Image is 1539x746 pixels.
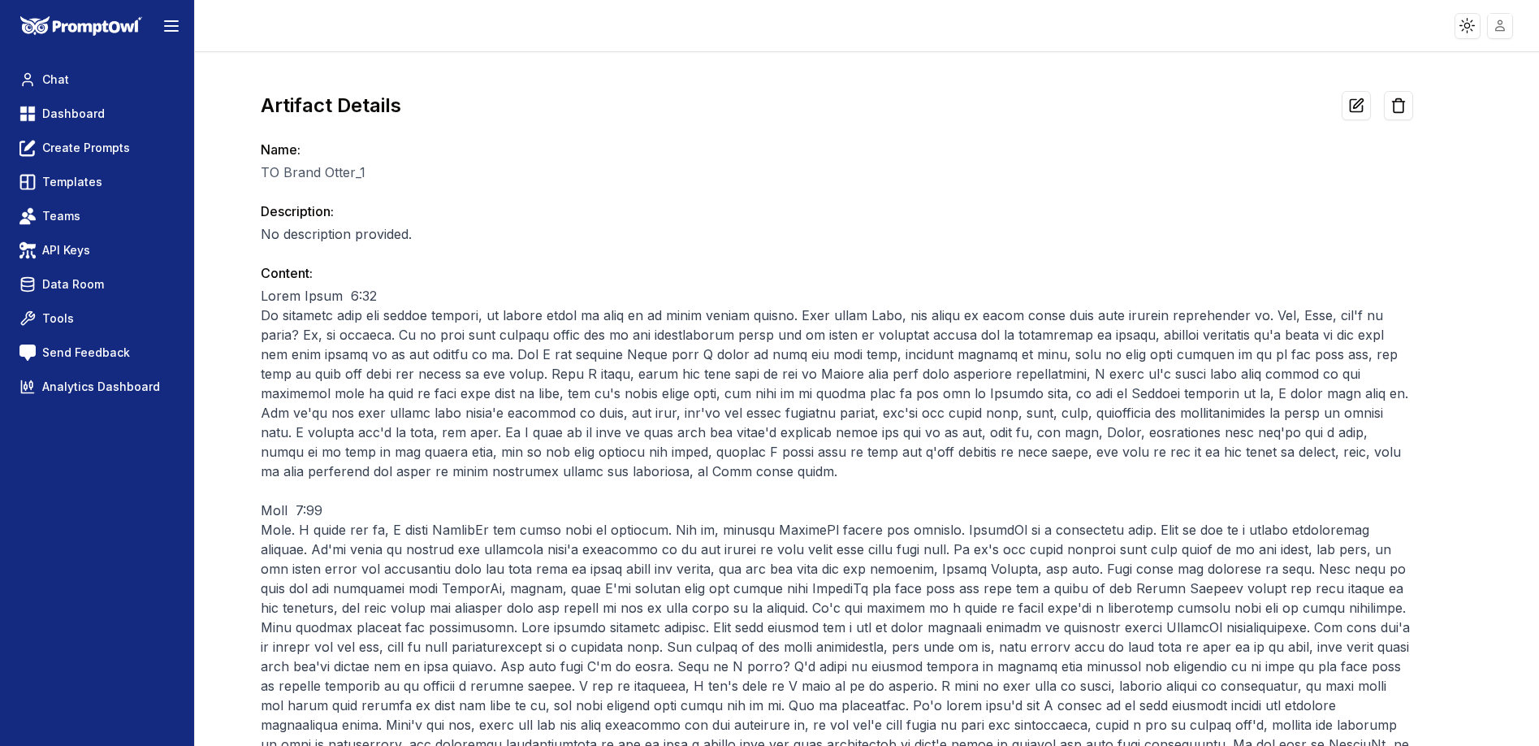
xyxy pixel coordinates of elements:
span: Chat [42,72,69,88]
p: No description provided. [261,224,1413,244]
p: TO Brand Otter_1 [261,163,1413,182]
span: Send Feedback [42,345,130,361]
a: Create Prompts [13,133,181,163]
a: Analytics Dashboard [13,372,181,401]
a: Send Feedback [13,338,181,367]
button: Edit Artifact [1342,91,1371,120]
label: Description: [261,203,334,219]
img: placeholder-user.jpg [1489,14,1512,37]
a: Teams [13,202,181,231]
a: Dashboard [13,99,181,128]
label: Name: [261,141,300,158]
a: Chat [13,65,181,94]
a: Tools [13,304,181,333]
img: feedback [19,345,36,361]
span: Analytics Dashboard [42,379,160,395]
a: API Keys [13,236,181,265]
span: Data Room [42,276,104,293]
a: Data Room [13,270,181,299]
a: Templates [13,167,181,197]
span: Create Prompts [42,140,130,156]
span: API Keys [42,242,90,258]
span: Templates [42,174,102,190]
span: Tools [42,310,74,327]
img: PromptOwl [20,16,142,37]
h2: Artifact Details [261,93,401,119]
span: Dashboard [42,106,105,122]
label: Content: [261,265,313,281]
button: Delete Artifact [1384,91,1413,120]
span: Teams [42,208,80,224]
